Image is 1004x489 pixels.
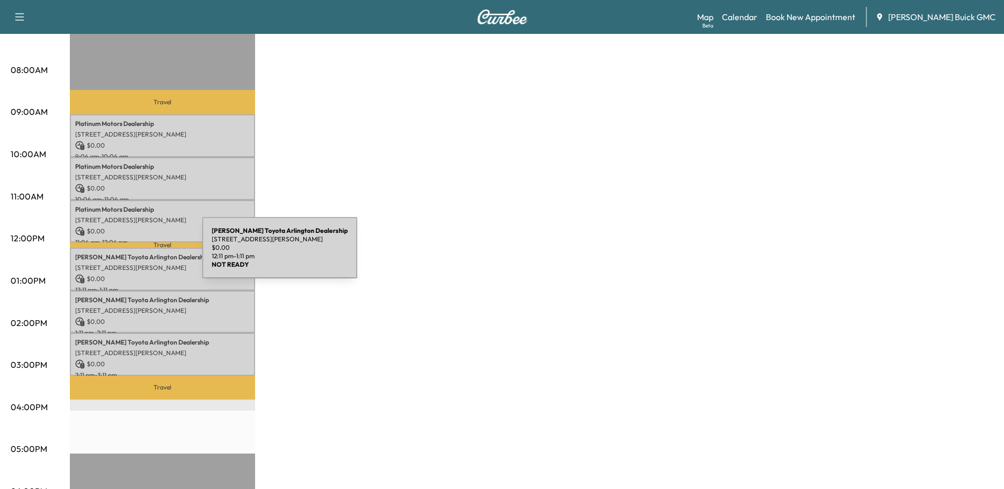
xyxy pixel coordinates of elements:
[75,141,250,150] p: $ 0.00
[11,190,43,203] p: 11:00AM
[75,338,250,347] p: [PERSON_NAME] Toyota Arlington Dealership
[11,148,46,160] p: 10:00AM
[75,216,250,224] p: [STREET_ADDRESS][PERSON_NAME]
[75,371,250,379] p: 2:11 pm - 3:11 pm
[11,316,47,329] p: 02:00PM
[75,306,250,315] p: [STREET_ADDRESS][PERSON_NAME]
[70,242,255,247] p: Travel
[11,401,48,413] p: 04:00PM
[697,11,713,23] a: MapBeta
[75,184,250,193] p: $ 0.00
[75,195,250,204] p: 10:04 am - 11:04 am
[212,252,348,260] p: 12:11 pm - 1:11 pm
[477,10,528,24] img: Curbee Logo
[11,358,47,371] p: 03:00PM
[212,235,348,243] p: [STREET_ADDRESS][PERSON_NAME]
[212,260,249,268] b: NOT READY
[75,317,250,327] p: $ 0.00
[11,105,48,118] p: 09:00AM
[70,90,255,114] p: Travel
[11,64,48,76] p: 08:00AM
[75,130,250,139] p: [STREET_ADDRESS][PERSON_NAME]
[75,227,250,236] p: $ 0.00
[75,173,250,182] p: [STREET_ADDRESS][PERSON_NAME]
[766,11,855,23] a: Book New Appointment
[70,376,255,399] p: Travel
[212,227,348,234] b: [PERSON_NAME] Toyota Arlington Dealership
[888,11,996,23] span: [PERSON_NAME] Buick GMC
[75,162,250,171] p: Platinum Motors Dealership
[75,274,250,284] p: $ 0.00
[75,253,250,261] p: [PERSON_NAME] Toyota Arlington Dealership
[11,274,46,287] p: 01:00PM
[212,243,348,252] p: $ 0.00
[75,120,250,128] p: Platinum Motors Dealership
[75,329,250,337] p: 1:11 pm - 2:11 pm
[722,11,757,23] a: Calendar
[75,359,250,369] p: $ 0.00
[75,205,250,214] p: Platinum Motors Dealership
[11,442,47,455] p: 05:00PM
[702,22,713,30] div: Beta
[75,238,250,247] p: 11:04 am - 12:04 pm
[75,296,250,304] p: [PERSON_NAME] Toyota Arlington Dealership
[75,286,250,294] p: 12:11 pm - 1:11 pm
[75,264,250,272] p: [STREET_ADDRESS][PERSON_NAME]
[75,152,250,161] p: 9:04 am - 10:04 am
[11,232,44,245] p: 12:00PM
[75,349,250,357] p: [STREET_ADDRESS][PERSON_NAME]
